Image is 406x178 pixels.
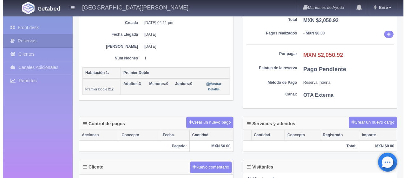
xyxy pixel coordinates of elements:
[147,82,166,86] span: 0
[19,2,32,14] img: Getabed
[118,67,227,78] th: Premier Doble
[244,121,292,126] h4: Servicios y adendos
[301,92,331,98] b: OTA Externa
[141,56,222,61] dd: 1
[301,18,336,23] b: MXN $2,050.92
[317,130,356,141] th: Registrado
[248,130,282,141] th: Cantidad
[204,82,219,91] small: Mostrar Detalle
[80,121,122,126] h4: Control de pagos
[35,6,57,11] img: Getabed
[244,31,294,36] dt: Pagos realizados
[244,65,294,71] dt: Estatus de la reserva
[84,44,135,49] dt: [PERSON_NAME]
[76,141,187,152] th: Pagado:
[116,130,157,141] th: Concepto
[172,82,189,86] span: 0
[172,82,187,86] strong: Juniors:
[301,80,391,85] dd: Reserva Interna
[157,130,187,141] th: Fecha
[244,51,294,57] dt: Por pagar
[244,92,294,97] dt: Canal:
[82,71,106,75] b: Habitación 1:
[346,117,394,128] button: Crear un nuevo cargo
[357,130,394,141] th: Importe
[82,88,111,91] small: Premier Doble 212
[84,32,135,37] dt: Fecha Llegada
[374,5,385,10] span: Bere
[244,165,271,169] h4: Visitantes
[76,130,116,141] th: Acciones
[357,141,394,152] th: MXN $0.00
[79,3,186,11] h4: [GEOGRAPHIC_DATA][PERSON_NAME]
[141,44,222,49] dd: [DATE]
[147,82,163,86] strong: Menores:
[80,165,101,169] h4: Cliente
[301,52,340,58] b: MXN $2,050.92
[282,130,318,141] th: Concepto
[204,82,219,91] a: Mostrar Detalle
[121,82,136,86] strong: Adultos:
[121,82,138,86] span: 3
[141,20,222,26] dd: [DATE] 02:11 pm
[301,66,344,72] b: Pago Pendiente
[244,17,294,22] dt: Total
[187,130,230,141] th: Cantidad
[240,141,357,152] th: Total:
[183,117,230,128] button: Crear un nuevo pago
[301,31,322,35] b: - MXN $0.00
[141,32,222,37] dd: [DATE]
[244,80,294,85] dt: Método de Pago
[187,141,230,152] th: MXN $0.00
[187,162,229,173] button: Nuevo comentario
[84,20,135,26] dt: Creada
[84,56,135,61] dt: Núm Noches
